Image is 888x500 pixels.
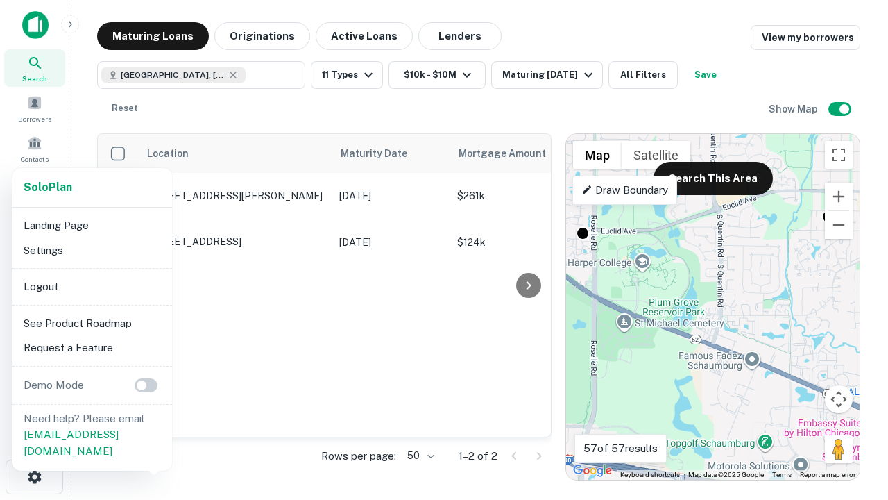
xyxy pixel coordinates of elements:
[18,274,166,299] li: Logout
[819,389,888,456] iframe: Chat Widget
[24,179,72,196] a: SoloPlan
[24,181,72,194] strong: Solo Plan
[18,335,166,360] li: Request a Feature
[18,311,166,336] li: See Product Roadmap
[18,213,166,238] li: Landing Page
[24,410,161,460] p: Need help? Please email
[18,377,89,394] p: Demo Mode
[24,428,119,457] a: [EMAIL_ADDRESS][DOMAIN_NAME]
[18,238,166,263] li: Settings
